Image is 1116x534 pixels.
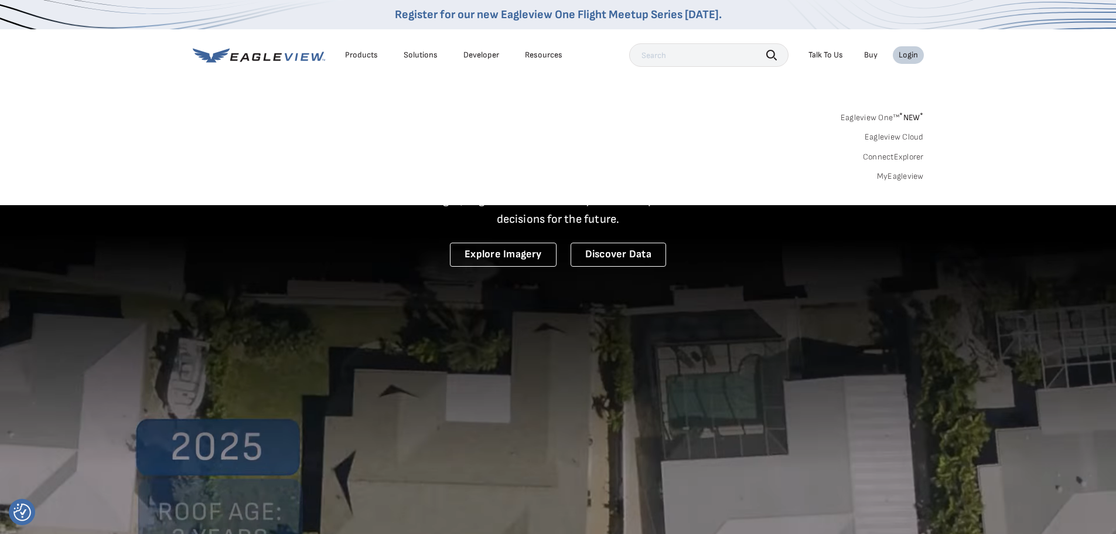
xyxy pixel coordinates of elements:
[863,152,924,162] a: ConnectExplorer
[13,504,31,521] img: Revisit consent button
[13,504,31,521] button: Consent Preferences
[525,50,562,60] div: Resources
[808,50,843,60] div: Talk To Us
[629,43,789,67] input: Search
[395,8,722,22] a: Register for our new Eagleview One Flight Meetup Series [DATE].
[571,243,666,267] a: Discover Data
[899,50,918,60] div: Login
[865,132,924,142] a: Eagleview Cloud
[877,171,924,182] a: MyEagleview
[450,243,557,267] a: Explore Imagery
[864,50,878,60] a: Buy
[345,50,378,60] div: Products
[404,50,438,60] div: Solutions
[841,109,924,123] a: Eagleview One™*NEW*
[463,50,499,60] a: Developer
[899,113,923,123] span: NEW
